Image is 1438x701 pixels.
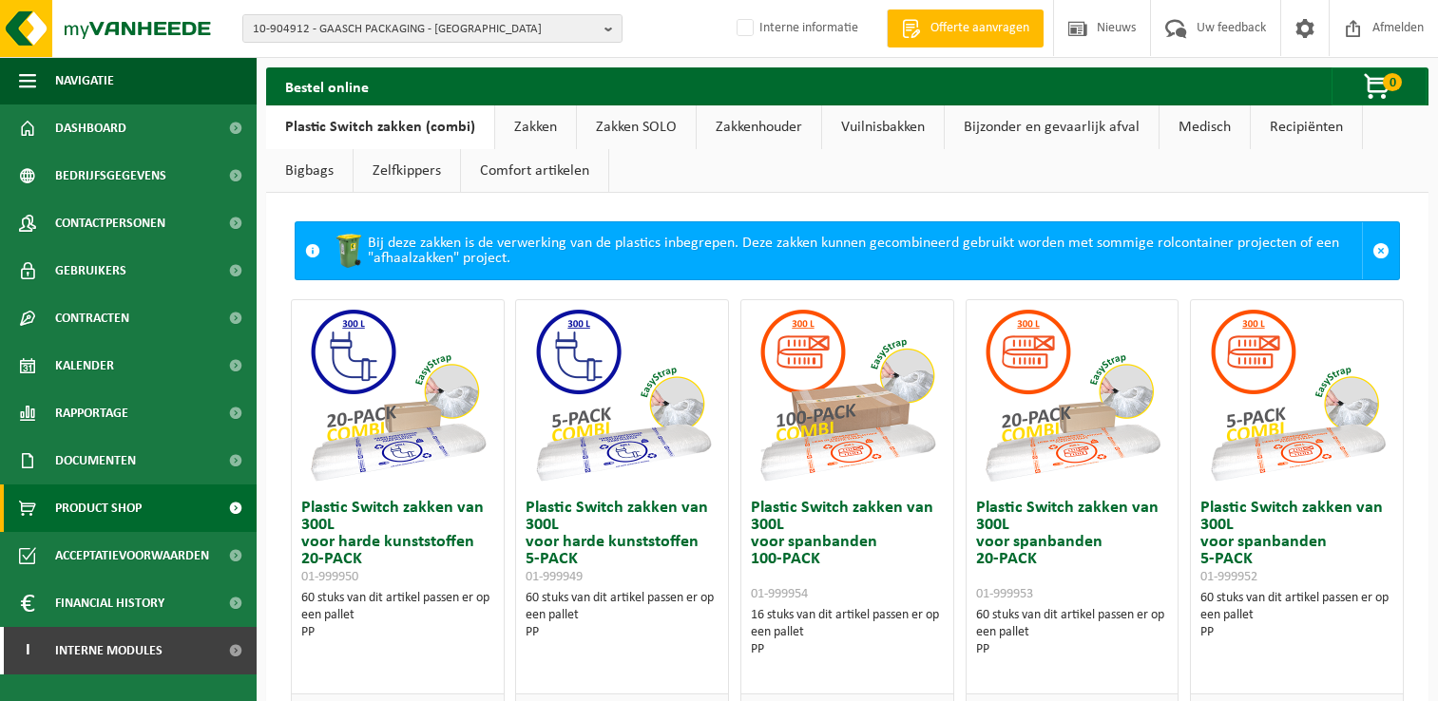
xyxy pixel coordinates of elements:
[1202,300,1392,490] img: 01-999952
[495,105,576,149] a: Zakken
[976,587,1033,601] span: 01-999953
[461,149,608,193] a: Comfort artikelen
[1362,222,1399,279] a: Sluit melding
[926,19,1034,38] span: Offerte aanvragen
[822,105,944,149] a: Vuilnisbakken
[55,152,166,199] span: Bedrijfsgegevens
[945,105,1159,149] a: Bijzonder en gevaarlijk afval
[301,590,494,641] div: 60 stuks van dit artikel passen er op een pallet
[733,14,858,43] label: Interne informatie
[526,570,583,584] span: 01-999949
[266,105,494,149] a: Plastic Switch zakken (combi)
[55,389,128,437] span: Rapportage
[55,199,165,247] span: Contactpersonen
[751,641,944,658] div: PP
[302,300,492,490] img: 01-999950
[55,579,164,627] span: Financial History
[253,15,597,44] span: 10-904912 - GAASCH PACKAGING - [GEOGRAPHIC_DATA]
[1251,105,1362,149] a: Recipiënten
[1200,500,1393,585] h3: Plastic Switch zakken van 300L voor spanbanden 5-PACK
[1200,570,1257,584] span: 01-999952
[527,300,718,490] img: 01-999949
[751,607,944,658] div: 16 stuks van dit artikel passen er op een pallet
[1160,105,1250,149] a: Medisch
[266,149,353,193] a: Bigbags
[55,57,114,104] span: Navigatie
[354,149,460,193] a: Zelfkippers
[1332,67,1427,105] button: 0
[976,607,1169,658] div: 60 stuks van dit artikel passen er op een pallet
[266,67,388,104] h2: Bestel online
[526,624,719,641] div: PP
[752,300,942,490] img: 01-999954
[55,294,129,342] span: Contracten
[242,14,623,43] button: 10-904912 - GAASCH PACKAGING - [GEOGRAPHIC_DATA]
[526,590,719,641] div: 60 stuks van dit artikel passen er op een pallet
[697,105,821,149] a: Zakkenhouder
[1383,73,1402,91] span: 0
[301,500,494,585] h3: Plastic Switch zakken van 300L voor harde kunststoffen 20-PACK
[55,532,209,579] span: Acceptatievoorwaarden
[19,627,36,674] span: I
[751,500,944,602] h3: Plastic Switch zakken van 300L voor spanbanden 100-PACK
[1200,590,1393,641] div: 60 stuks van dit artikel passen er op een pallet
[55,104,126,152] span: Dashboard
[330,222,1362,279] div: Bij deze zakken is de verwerking van de plastics inbegrepen. Deze zakken kunnen gecombineerd gebr...
[976,500,1169,602] h3: Plastic Switch zakken van 300L voor spanbanden 20-PACK
[55,627,163,674] span: Interne modules
[301,570,358,584] span: 01-999950
[55,437,136,484] span: Documenten
[577,105,696,149] a: Zakken SOLO
[977,300,1167,490] img: 01-999953
[976,641,1169,658] div: PP
[55,342,114,389] span: Kalender
[526,500,719,585] h3: Plastic Switch zakken van 300L voor harde kunststoffen 5-PACK
[751,587,808,601] span: 01-999954
[301,624,494,641] div: PP
[1200,624,1393,641] div: PP
[55,484,142,532] span: Product Shop
[887,9,1044,47] a: Offerte aanvragen
[330,232,368,270] img: WB-0240-HPE-GN-50.png
[55,247,126,294] span: Gebruikers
